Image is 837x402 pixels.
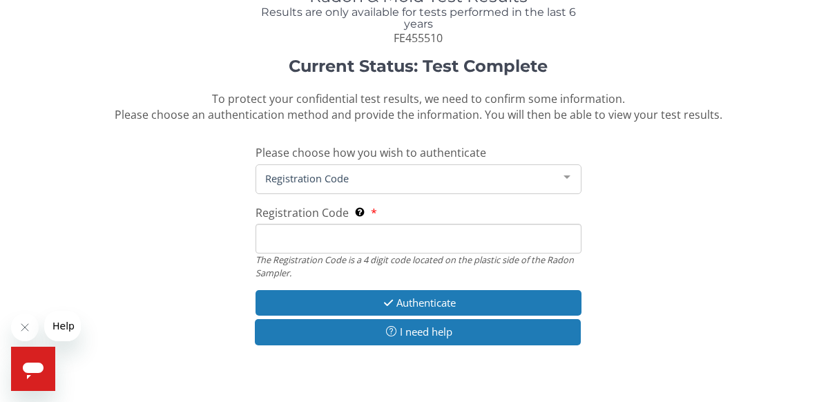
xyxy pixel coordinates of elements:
[262,171,554,186] span: Registration Code
[255,319,581,345] button: I need help
[11,314,39,341] iframe: Close message
[256,290,582,316] button: Authenticate
[11,347,55,391] iframe: Button to launch messaging window
[44,311,81,341] iframe: Message from company
[256,6,582,30] h4: Results are only available for tests performed in the last 6 years
[115,91,722,122] span: To protect your confidential test results, we need to confirm some information. Please choose an ...
[289,56,548,76] strong: Current Status: Test Complete
[256,205,349,220] span: Registration Code
[256,145,486,160] span: Please choose how you wish to authenticate
[394,30,443,46] span: FE455510
[256,253,582,279] div: The Registration Code is a 4 digit code located on the plastic side of the Radon Sampler.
